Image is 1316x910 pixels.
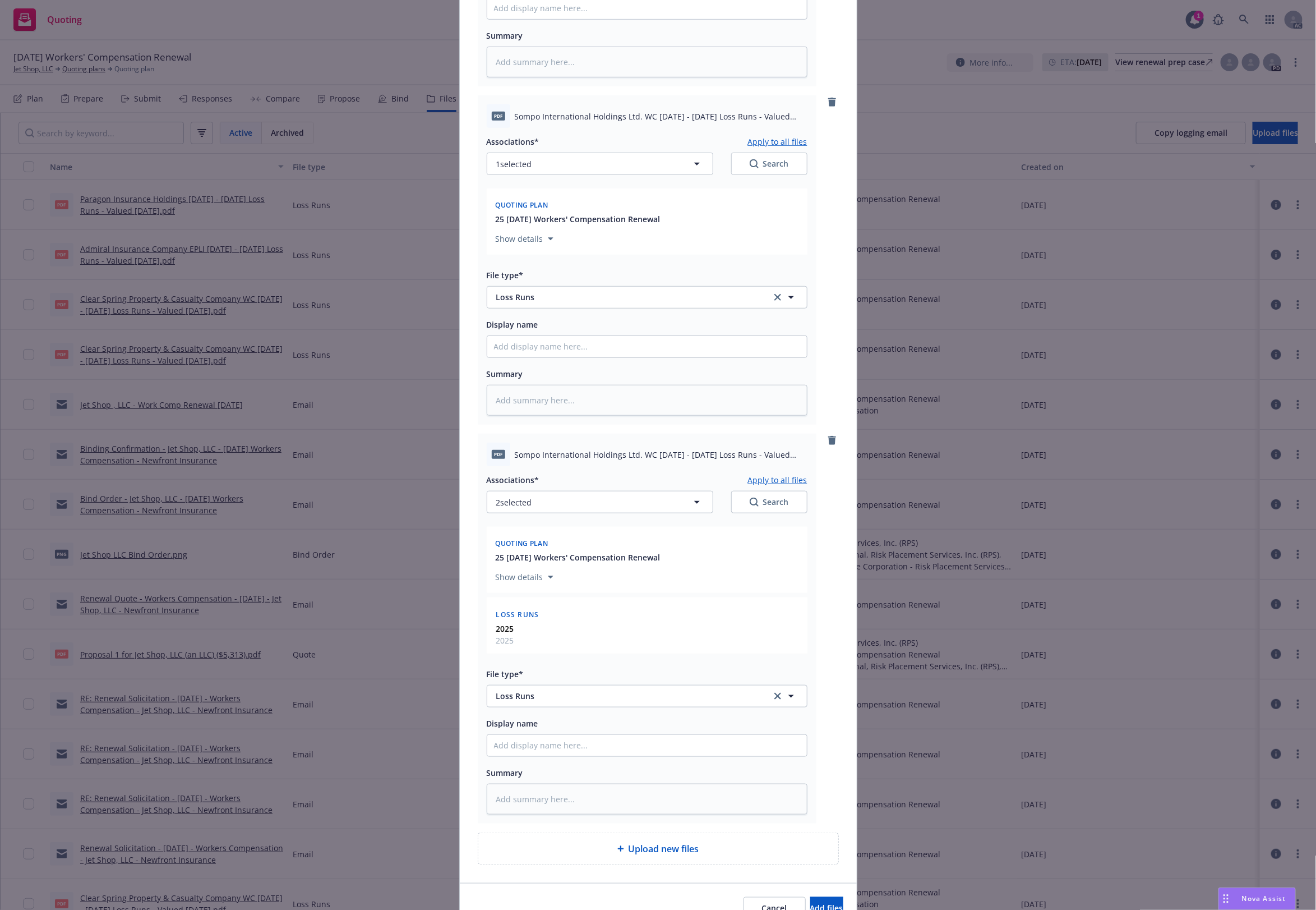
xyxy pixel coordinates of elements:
div: Upload new files [478,833,839,865]
button: Show details [491,232,558,246]
span: Summary [487,369,523,379]
span: pdf [492,112,505,120]
span: Quoting plan [496,200,548,210]
span: Associations* [487,475,539,485]
span: Summary [487,30,523,41]
button: 2selected [487,491,713,513]
button: SearchSearch [731,491,807,513]
span: pdf [492,450,505,458]
span: Loss Runs [496,610,539,619]
strong: 2025 [496,623,514,634]
button: 25 [DATE] Workers' Compensation Renewal [496,551,661,563]
span: 2 selected [496,497,532,508]
span: Nova Assist [1242,894,1286,903]
svg: Search [750,498,759,507]
span: Upload new files [629,842,699,856]
a: clear selection [771,291,784,304]
button: Loss Runsclear selection [487,685,807,707]
button: 25 [DATE] Workers' Compensation Renewal [496,213,661,225]
button: Apply to all files [748,473,807,486]
span: Associations* [487,136,539,147]
svg: Search [750,159,759,168]
div: Search [750,158,789,169]
span: 2025 [496,635,514,646]
span: Summary [487,767,523,778]
input: Add display name here... [487,735,807,756]
span: Sompo International Holdings Ltd. WC [DATE] - [DATE] Loss Runs - Valued [DATE].pdf [515,111,807,122]
a: remove [825,434,839,447]
span: Loss Runs [496,291,756,303]
span: Display name [487,718,538,729]
span: File type* [487,270,524,281]
button: SearchSearch [731,153,807,175]
div: Drag to move [1219,888,1233,909]
button: Apply to all files [748,135,807,148]
span: Loss Runs [496,690,756,702]
button: Loss Runsclear selection [487,286,807,309]
a: remove [825,95,839,109]
a: clear selection [771,690,784,703]
button: Show details [491,571,558,584]
span: File type* [487,669,524,679]
span: 1 selected [496,158,532,170]
span: Sompo International Holdings Ltd. WC [DATE] - [DATE] Loss Runs - Valued [DATE].pdf [515,449,807,461]
button: 1selected [487,153,713,175]
span: Quoting plan [496,539,548,548]
span: Display name [487,319,538,330]
input: Add display name here... [487,336,807,357]
button: Nova Assist [1218,888,1296,910]
div: Search [750,497,789,508]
